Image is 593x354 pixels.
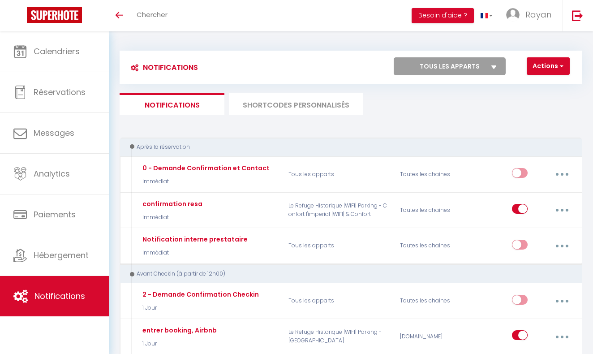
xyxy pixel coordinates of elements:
span: Hébergement [34,250,89,261]
div: 0 - Demande Confirmation et Contact [140,163,270,173]
div: Toutes les chaines [394,288,468,314]
span: Rayan [525,9,551,20]
p: Le Refuge Historique |WIFI| Parking - Confort l'imperial |WIFI| & Confort [283,197,394,223]
div: Après la réservation [128,143,565,151]
img: ... [506,8,520,22]
span: Notifications [34,290,85,302]
div: entrer booking, Airbnb [140,325,217,335]
img: Super Booking [27,7,82,23]
div: 2 - Demande Confirmation Checkin [140,289,259,299]
button: Actions [527,57,570,75]
div: [DOMAIN_NAME] [394,324,468,350]
p: Tous les apparts [283,288,394,314]
p: 1 Jour [140,304,259,312]
p: Tous les apparts [283,161,394,187]
p: 1 Jour [140,340,217,348]
p: Immédiat [140,213,202,222]
p: Immédiat [140,177,270,186]
span: Paiements [34,209,76,220]
div: Avant Checkin (à partir de 12h00) [128,270,565,278]
span: Chercher [137,10,168,19]
div: Toutes les chaines [394,161,468,187]
p: Immédiat [140,249,248,257]
div: Toutes les chaines [394,197,468,223]
p: Le Refuge Historique |WIFI| Parking - [GEOGRAPHIC_DATA] [283,324,394,350]
p: Tous les apparts [283,233,394,259]
button: Besoin d'aide ? [412,8,474,23]
div: Toutes les chaines [394,233,468,259]
li: SHORTCODES PERSONNALISÉS [229,93,363,115]
span: Calendriers [34,46,80,57]
div: Notification interne prestataire [140,234,248,244]
div: confirmation resa [140,199,202,209]
span: Réservations [34,86,86,98]
span: Analytics [34,168,70,179]
span: Messages [34,127,74,138]
li: Notifications [120,93,224,115]
img: logout [572,10,583,21]
h3: Notifications [126,57,198,78]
